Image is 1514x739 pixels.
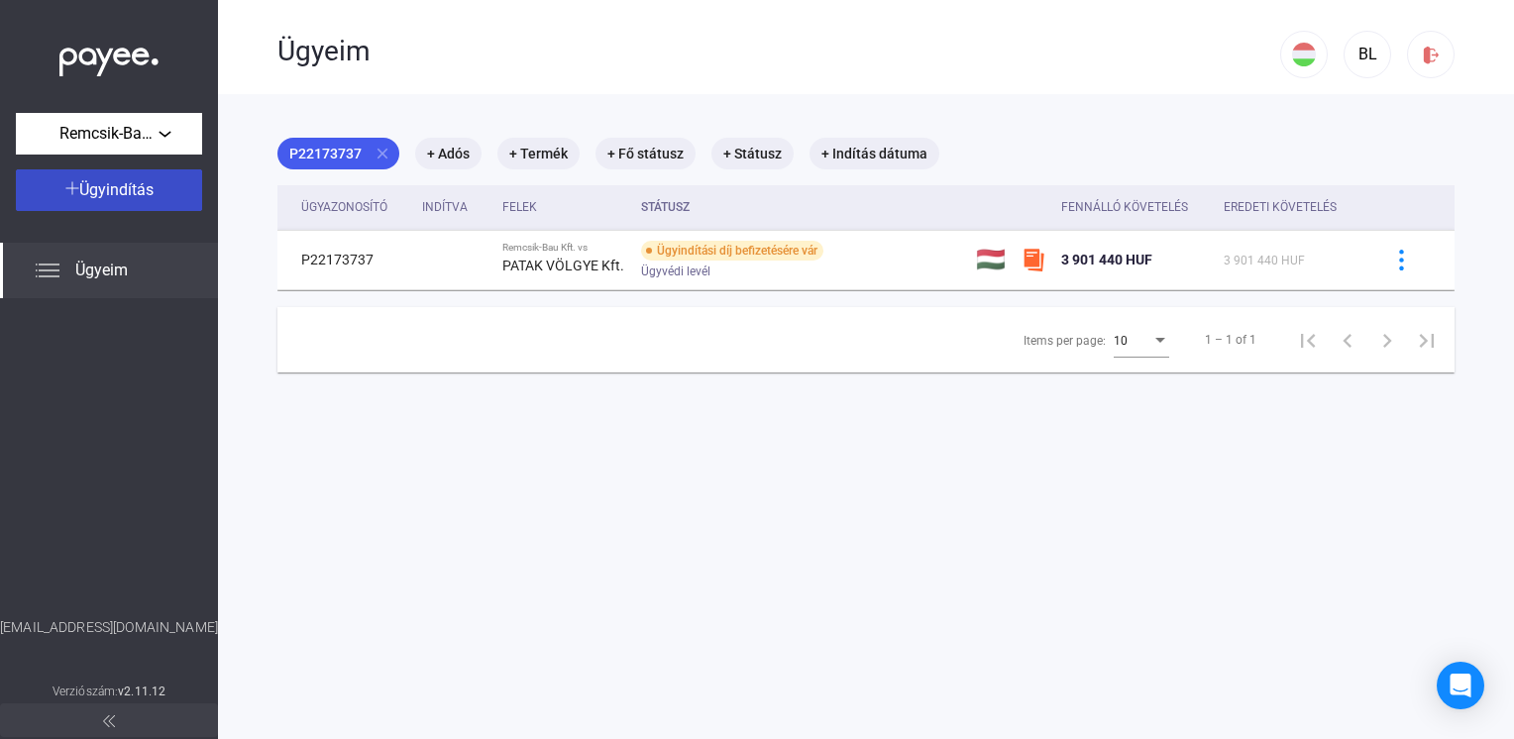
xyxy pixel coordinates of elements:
[1292,43,1316,66] img: HU
[497,138,580,169] mat-chip: + Termék
[968,230,1014,289] td: 🇭🇺
[641,260,710,283] span: Ügyvédi levél
[1022,248,1045,271] img: szamlazzhu-mini
[79,180,154,199] span: Ügyindítás
[65,181,79,195] img: plus-white.svg
[1367,320,1407,360] button: Next page
[711,138,794,169] mat-chip: + Státusz
[1114,334,1128,348] span: 10
[1224,195,1355,219] div: Eredeti követelés
[641,241,823,261] div: Ügyindítási díj befizetésére vár
[59,122,159,146] span: Remcsik-Bau Kft.
[118,685,165,698] strong: v2.11.12
[1407,320,1447,360] button: Last page
[1061,195,1207,219] div: Fennálló követelés
[36,259,59,282] img: list.svg
[1024,329,1106,353] div: Items per page:
[502,195,625,219] div: Felek
[1280,31,1328,78] button: HU
[502,242,625,254] div: Remcsik-Bau Kft. vs
[1407,31,1455,78] button: logout-red
[1061,252,1152,267] span: 3 901 440 HUF
[422,195,487,219] div: Indítva
[1344,31,1391,78] button: BL
[1328,320,1367,360] button: Previous page
[595,138,696,169] mat-chip: + Fő státusz
[1061,195,1188,219] div: Fennálló követelés
[810,138,939,169] mat-chip: + Indítás dátuma
[374,145,391,162] mat-icon: close
[301,195,387,219] div: Ügyazonosító
[415,138,482,169] mat-chip: + Adós
[59,37,159,77] img: white-payee-white-dot.svg
[301,195,406,219] div: Ügyazonosító
[1437,662,1484,709] div: Open Intercom Messenger
[1391,250,1412,270] img: more-blue
[1224,254,1305,267] span: 3 901 440 HUF
[1205,328,1256,352] div: 1 – 1 of 1
[103,715,115,727] img: arrow-double-left-grey.svg
[75,259,128,282] span: Ügyeim
[502,195,537,219] div: Felek
[1380,239,1422,280] button: more-blue
[422,195,468,219] div: Indítva
[16,113,202,155] button: Remcsik-Bau Kft.
[1421,45,1442,65] img: logout-red
[633,185,968,230] th: Státusz
[1288,320,1328,360] button: First page
[1224,195,1337,219] div: Eredeti követelés
[1351,43,1384,66] div: BL
[277,35,1280,68] div: Ügyeim
[1114,328,1169,352] mat-select: Items per page:
[16,169,202,211] button: Ügyindítás
[502,258,624,273] strong: PATAK VÖLGYE Kft.
[277,138,399,169] mat-chip: P22173737
[277,230,414,289] td: P22173737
